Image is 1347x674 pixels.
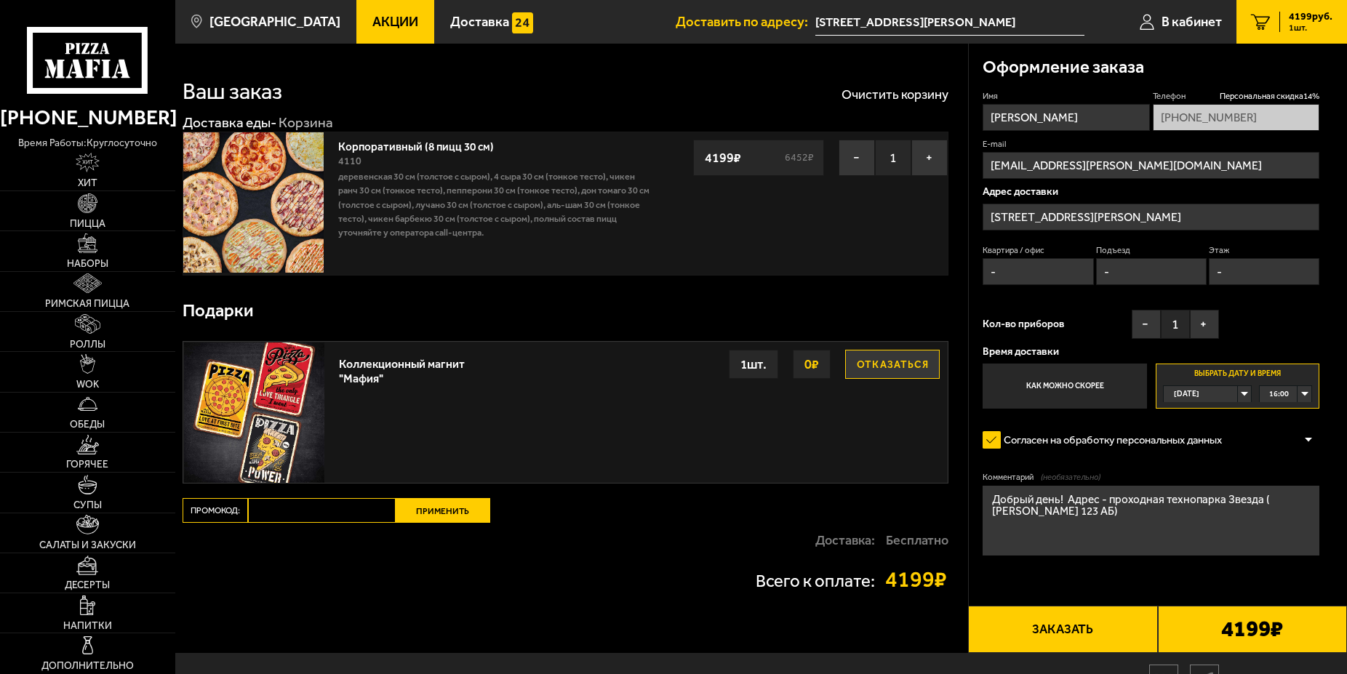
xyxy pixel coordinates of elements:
button: − [839,140,875,176]
span: Десерты [65,580,110,590]
label: Промокод: [183,498,248,523]
span: Пицца [70,219,105,229]
button: Очистить корзину [842,88,948,101]
div: Корзина [279,113,333,132]
span: [DATE] [1174,386,1199,402]
span: Хит [78,178,97,188]
h3: Подарки [183,302,254,319]
strong: Бесплатно [886,534,948,547]
span: Наборы [67,259,108,269]
span: 1 [875,140,911,176]
span: Римская пицца [45,299,129,309]
span: Доставить по адресу: [676,15,815,29]
label: Выбрать дату и время [1156,364,1320,409]
span: 16:00 [1269,386,1289,402]
span: Горячее [66,460,108,470]
a: Доставка еды- [183,114,276,131]
span: Роллы [70,340,105,350]
span: 1 шт. [1289,23,1332,32]
span: Персональная скидка 14 % [1220,90,1319,102]
label: Комментарий [983,471,1319,483]
div: 1 шт. [729,350,778,379]
div: Коллекционный магнит "Мафия" [339,350,473,385]
strong: 4199 ₽ [885,569,948,591]
span: 4199 руб. [1289,12,1332,22]
span: Обеды [70,420,105,430]
button: − [1132,310,1161,339]
span: WOK [76,380,99,390]
span: Салаты и закуски [39,540,136,550]
button: Заказать [968,606,1157,654]
span: Акции [372,15,418,29]
button: Применить [396,498,490,523]
span: 4110 [338,155,361,167]
span: Дополнительно [41,661,134,671]
p: Время доставки [983,346,1319,356]
input: +7 ( [1153,104,1320,131]
h1: Ваш заказ [183,81,282,103]
label: Как можно скорее [983,364,1147,409]
s: 6452 ₽ [783,153,816,163]
label: Телефон [1153,90,1320,102]
strong: 4199 ₽ [701,144,745,172]
label: Имя [983,90,1150,102]
p: Всего к оплате: [756,572,875,590]
span: Доставка [450,15,509,29]
p: Деревенская 30 см (толстое с сыром), 4 сыра 30 см (тонкое тесто), Чикен Ранч 30 см (тонкое тесто)... [338,169,650,239]
b: 4199 ₽ [1221,618,1283,641]
div: 0 [175,44,968,653]
img: 15daf4d41897b9f0e9f617042186c801.svg [512,12,533,33]
h3: Оформление заказа [983,58,1144,76]
button: + [911,140,948,176]
button: + [1190,310,1219,339]
a: Коллекционный магнит "Мафия"Отказаться0₽1шт. [183,342,948,483]
label: E-mail [983,138,1319,150]
p: Доставка: [815,534,875,547]
span: В кабинет [1162,15,1222,29]
span: (необязательно) [1041,471,1100,483]
span: [GEOGRAPHIC_DATA] [209,15,340,29]
input: @ [983,152,1319,179]
input: Имя [983,104,1150,131]
label: Этаж [1209,244,1319,256]
span: Кол-во приборов [983,319,1064,329]
p: Адрес доставки [983,186,1319,196]
input: Ваш адрес доставки [815,9,1084,36]
label: Квартира / офис [983,244,1093,256]
strong: 0 ₽ [801,350,823,378]
a: Корпоративный (8 пицц 30 см) [338,136,508,153]
button: Отказаться [845,350,940,379]
span: Напитки [63,621,112,631]
label: Согласен на обработку персональных данных [983,426,1236,454]
span: Супы [73,500,102,510]
label: Подъезд [1096,244,1207,256]
span: 1 [1161,310,1190,339]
